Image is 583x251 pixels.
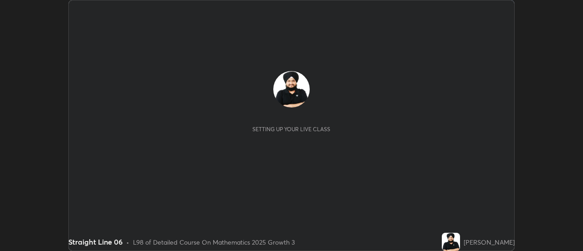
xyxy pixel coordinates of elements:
img: 49c44c0c82fd49ed8593eb54a93dce6e.jpg [442,233,460,251]
div: Setting up your live class [252,126,330,133]
div: Straight Line 06 [68,236,123,247]
div: L98 of Detailed Course On Mathematics 2025 Growth 3 [133,237,295,247]
div: [PERSON_NAME] [464,237,515,247]
div: • [126,237,129,247]
img: 49c44c0c82fd49ed8593eb54a93dce6e.jpg [273,71,310,108]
